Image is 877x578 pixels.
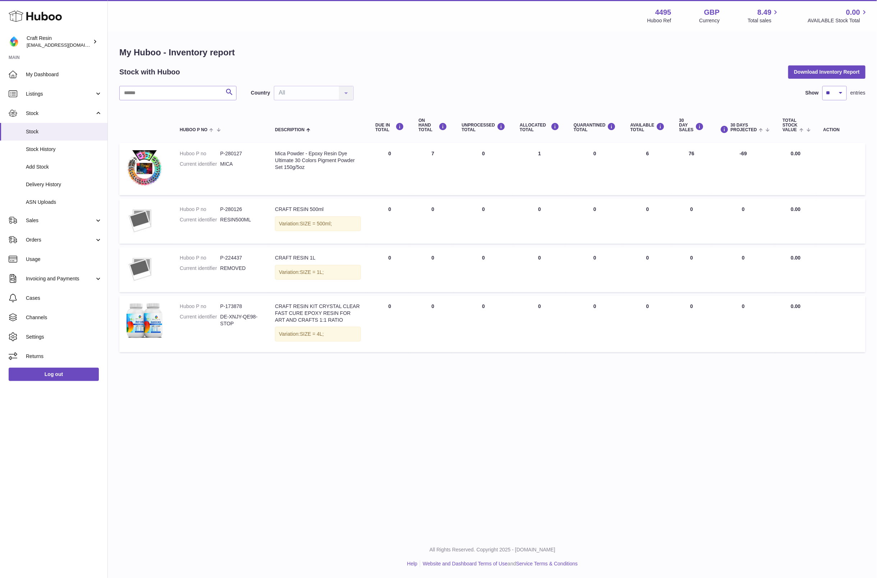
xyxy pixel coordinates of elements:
[516,561,578,566] a: Service Terms & Conditions
[180,161,220,168] dt: Current identifier
[26,334,102,340] span: Settings
[647,17,671,24] div: Huboo Ref
[623,143,672,195] td: 6
[127,206,155,235] img: product image
[808,17,868,24] span: AVAILABLE Stock Total
[850,90,865,96] span: entries
[805,90,819,96] label: Show
[180,254,220,261] dt: Huboo P no
[127,303,162,339] img: product image
[454,143,513,195] td: 0
[623,296,672,353] td: 0
[520,123,559,132] div: ALLOCATED Total
[26,353,102,360] span: Returns
[823,128,858,132] div: Action
[26,275,95,282] span: Invoicing and Payments
[27,35,91,49] div: Craft Resin
[275,303,361,324] div: CRAFT RESIN KIT CRYSTAL CLEAR FAST CURE EPOXY RESIN FOR ART AND CRAFTS 1:1 RATIO
[407,561,418,566] a: Help
[791,255,800,261] span: 0.00
[513,247,566,292] td: 0
[593,303,596,309] span: 0
[788,65,865,78] button: Download Inventory Report
[655,8,671,17] strong: 4495
[411,247,454,292] td: 0
[418,118,447,133] div: ON HAND Total
[119,67,180,77] h2: Stock with Huboo
[513,199,566,244] td: 0
[593,151,596,156] span: 0
[220,216,261,223] dd: RESIN500ML
[220,206,261,213] dd: P-280126
[9,368,99,381] a: Log out
[26,217,95,224] span: Sales
[368,296,411,353] td: 0
[411,199,454,244] td: 0
[180,150,220,157] dt: Huboo P no
[26,91,95,97] span: Listings
[220,161,261,168] dd: MICA
[420,560,578,567] li: and
[462,123,505,132] div: UNPROCESSED Total
[454,247,513,292] td: 0
[26,181,102,188] span: Delivery History
[846,8,860,17] span: 0.00
[704,8,720,17] strong: GBP
[423,561,508,566] a: Website and Dashboard Terms of Use
[180,206,220,213] dt: Huboo P no
[114,546,871,553] p: All Rights Reserved. Copyright 2025 - [DOMAIN_NAME]
[251,90,270,96] label: Country
[711,199,776,244] td: 0
[180,265,220,272] dt: Current identifier
[672,247,711,292] td: 0
[119,47,865,58] h1: My Huboo - Inventory report
[27,42,106,48] span: [EMAIL_ADDRESS][DOMAIN_NAME]
[672,199,711,244] td: 0
[275,327,361,341] div: Variation:
[808,8,868,24] a: 0.00 AVAILABLE Stock Total
[748,17,780,24] span: Total sales
[275,216,361,231] div: Variation:
[411,296,454,353] td: 0
[220,313,261,327] dd: DE-XNJY-QE98-STOP
[679,118,704,133] div: 30 DAY SALES
[220,303,261,310] dd: P-173878
[275,206,361,213] div: CRAFT RESIN 500ml
[368,199,411,244] td: 0
[275,150,361,171] div: Mica Powder - Epoxy Resin Dye Ultimate 30 Colors Pigment Powder Set 150g/5oz
[26,256,102,263] span: Usage
[275,128,304,132] span: Description
[593,206,596,212] span: 0
[454,199,513,244] td: 0
[672,296,711,353] td: 0
[623,247,672,292] td: 0
[454,296,513,353] td: 0
[26,199,102,206] span: ASN Uploads
[748,8,780,24] a: 8.49 Total sales
[411,143,454,195] td: 7
[180,313,220,327] dt: Current identifier
[300,269,324,275] span: SIZE = 1L;
[672,143,711,195] td: 76
[220,150,261,157] dd: P-280127
[127,150,162,186] img: product image
[623,199,672,244] td: 0
[26,164,102,170] span: Add Stock
[513,143,566,195] td: 1
[711,143,776,195] td: -69
[26,110,95,117] span: Stock
[180,303,220,310] dt: Huboo P no
[26,146,102,153] span: Stock History
[630,123,665,132] div: AVAILABLE Total
[26,128,102,135] span: Stock
[220,254,261,261] dd: P-224437
[782,118,798,133] span: Total stock value
[275,265,361,280] div: Variation:
[300,221,332,226] span: SIZE = 500ml;
[699,17,720,24] div: Currency
[26,237,95,243] span: Orders
[368,247,411,292] td: 0
[9,36,19,47] img: craftresinuk@gmail.com
[127,254,155,283] img: product image
[220,265,261,272] dd: REMOVED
